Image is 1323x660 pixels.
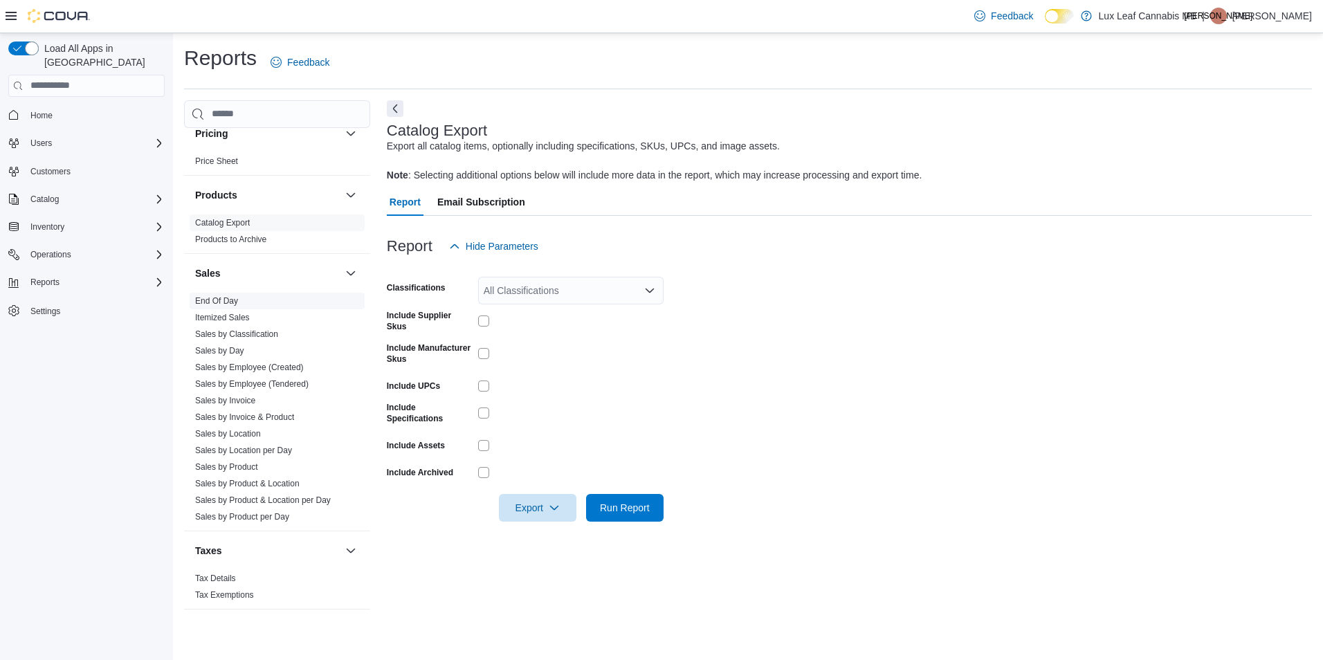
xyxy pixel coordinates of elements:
button: Taxes [195,544,340,558]
h3: Catalog Export [387,122,487,139]
span: Sales by Location [195,428,261,439]
span: Itemized Sales [195,312,250,323]
a: Feedback [969,2,1039,30]
span: Sales by Product [195,461,258,473]
span: Settings [30,306,60,317]
span: Hide Parameters [466,239,538,253]
span: Operations [30,249,71,260]
a: Sales by Classification [195,329,278,339]
span: [PERSON_NAME] [1185,8,1253,24]
a: Sales by Employee (Created) [195,363,304,372]
button: Catalog [3,190,170,209]
span: Sales by Product per Day [195,511,289,522]
span: Sales by Invoice & Product [195,412,294,423]
span: Catalog [25,191,165,208]
span: Settings [25,302,165,319]
a: Sales by Invoice & Product [195,412,294,422]
nav: Complex example [8,100,165,357]
span: Run Report [600,501,650,515]
span: Users [30,138,52,149]
label: Include Manufacturer Skus [387,342,473,365]
a: Tax Exemptions [195,590,254,600]
span: Sales by Product & Location [195,478,300,489]
span: Sales by Invoice [195,395,255,406]
button: Sales [343,265,359,282]
button: Sales [195,266,340,280]
span: Home [30,110,53,121]
h3: Report [387,238,432,255]
label: Classifications [387,282,446,293]
button: Taxes [343,542,359,559]
label: Include Assets [387,440,445,451]
p: Lux Leaf Cannabis MB [1099,8,1197,24]
button: Open list of options [644,285,655,296]
span: Customers [25,163,165,180]
button: Reports [3,273,170,292]
button: Operations [3,245,170,264]
span: Users [25,135,165,152]
button: Reports [25,274,65,291]
span: Inventory [25,219,165,235]
button: Operations [25,246,77,263]
span: Sales by Employee (Tendered) [195,378,309,389]
span: Home [25,107,165,124]
button: Hide Parameters [444,232,544,260]
h3: Products [195,188,237,202]
a: Sales by Product & Location per Day [195,495,331,505]
a: Settings [25,303,66,320]
a: Sales by Day [195,346,244,356]
span: Sales by Employee (Created) [195,362,304,373]
a: Home [25,107,58,124]
div: Pricing [184,153,370,175]
a: Sales by Location [195,429,261,439]
span: End Of Day [195,295,238,306]
label: Include Specifications [387,402,473,424]
a: Price Sheet [195,156,238,166]
button: Home [3,105,170,125]
div: James Au [1210,8,1227,24]
span: Export [507,494,568,522]
img: Cova [28,9,90,23]
button: Pricing [343,125,359,142]
a: Catalog Export [195,218,250,228]
a: Feedback [265,48,335,76]
h3: Taxes [195,544,222,558]
div: Sales [184,293,370,531]
button: Users [25,135,57,152]
span: Products to Archive [195,234,266,245]
button: Export [499,494,576,522]
span: Customers [30,166,71,177]
span: Feedback [991,9,1033,23]
button: Catalog [25,191,64,208]
button: Users [3,134,170,153]
a: Sales by Employee (Tendered) [195,379,309,389]
input: Dark Mode [1045,9,1074,24]
b: Note [387,169,408,181]
button: Products [195,188,340,202]
button: Products [343,187,359,203]
p: [PERSON_NAME] [1232,8,1312,24]
span: Operations [25,246,165,263]
button: Pricing [195,127,340,140]
a: Tax Details [195,574,236,583]
label: Include Supplier Skus [387,310,473,332]
h3: Pricing [195,127,228,140]
a: Customers [25,163,76,180]
button: Settings [3,300,170,320]
span: Catalog [30,194,59,205]
button: Inventory [25,219,70,235]
span: Load All Apps in [GEOGRAPHIC_DATA] [39,42,165,69]
label: Include Archived [387,467,453,478]
button: Inventory [3,217,170,237]
a: Sales by Product per Day [195,512,289,522]
div: Export all catalog items, optionally including specifications, SKUs, UPCs, and image assets. : Se... [387,139,922,183]
div: Taxes [184,570,370,609]
a: Sales by Product & Location [195,479,300,488]
span: Email Subscription [437,188,525,216]
span: Sales by Day [195,345,244,356]
a: Sales by Invoice [195,396,255,405]
a: End Of Day [195,296,238,306]
a: Itemized Sales [195,313,250,322]
span: Tax Exemptions [195,589,254,601]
